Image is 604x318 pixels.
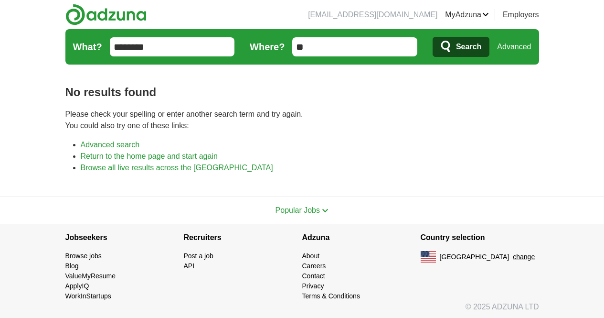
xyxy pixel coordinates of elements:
a: Browse all live results across the [GEOGRAPHIC_DATA] [81,164,273,172]
a: Advanced search [81,141,140,149]
a: ApplyIQ [65,282,89,290]
a: Return to the home page and start again [81,152,218,160]
h1: No results found [65,84,539,101]
span: [GEOGRAPHIC_DATA] [440,252,509,262]
a: Advanced [497,37,531,56]
a: Blog [65,262,79,270]
a: Terms & Conditions [302,292,360,300]
img: US flag [421,251,436,263]
a: API [184,262,195,270]
label: Where? [250,40,285,54]
h4: Country selection [421,224,539,251]
label: What? [73,40,102,54]
a: Post a job [184,252,213,260]
a: Contact [302,272,325,280]
a: Careers [302,262,326,270]
a: Privacy [302,282,324,290]
a: Employers [503,9,539,21]
span: Search [456,37,481,56]
a: ValueMyResume [65,272,116,280]
p: Please check your spelling or enter another search term and try again. You could also try one of ... [65,109,539,132]
button: change [513,252,535,262]
a: About [302,252,320,260]
a: Browse jobs [65,252,102,260]
span: Popular Jobs [276,206,320,214]
button: Search [433,37,489,57]
a: WorkInStartups [65,292,111,300]
img: Adzuna logo [65,4,147,25]
img: toggle icon [322,208,328,213]
a: MyAdzuna [445,9,489,21]
li: [EMAIL_ADDRESS][DOMAIN_NAME] [308,9,437,21]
